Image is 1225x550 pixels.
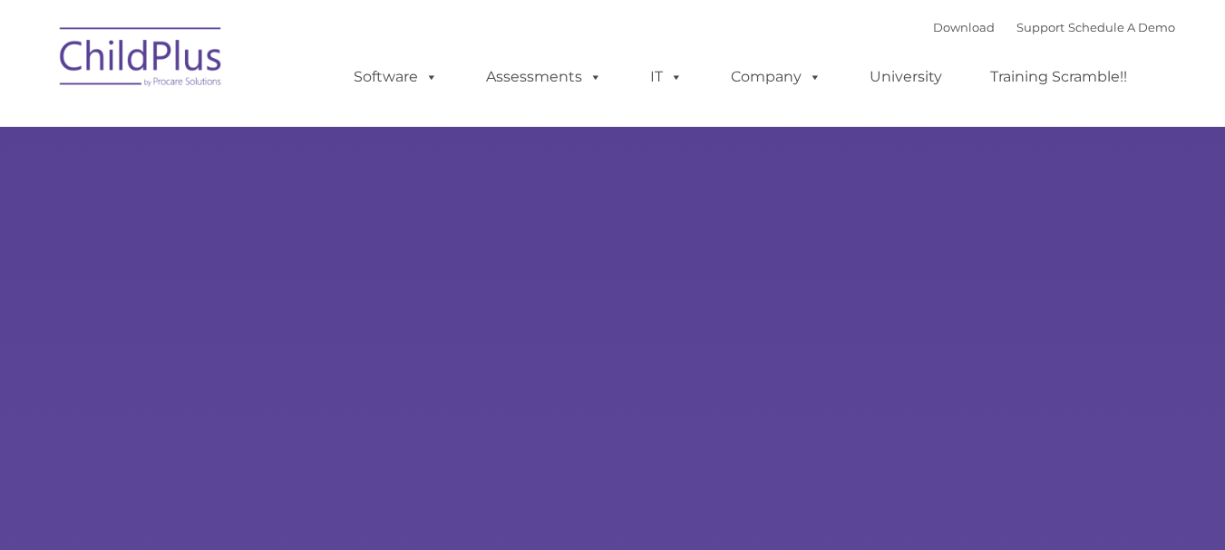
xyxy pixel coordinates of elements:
a: University [851,59,960,95]
a: Software [335,59,456,95]
a: Training Scramble!! [972,59,1145,95]
img: ChildPlus by Procare Solutions [51,14,232,105]
a: Support [1016,20,1065,34]
a: IT [632,59,701,95]
font: | [933,20,1175,34]
a: Company [713,59,840,95]
a: Download [933,20,995,34]
a: Schedule A Demo [1068,20,1175,34]
a: Assessments [468,59,620,95]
